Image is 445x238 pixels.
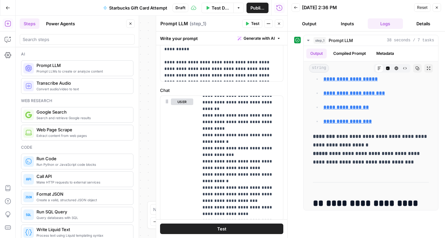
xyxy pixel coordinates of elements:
button: Reset [414,3,431,12]
span: Prompt LLM [36,62,128,69]
span: 38 seconds / 7 tasks [387,37,434,43]
button: Steps [20,18,39,29]
span: Test [251,21,259,27]
div: Ai [21,51,133,57]
span: Reset [417,5,428,11]
button: Details [406,18,441,29]
span: Extract content from web pages [36,133,128,138]
span: Write Liquid Text [36,226,128,233]
div: Web research [21,98,133,104]
span: Web Page Scrape [36,126,128,133]
button: Test Data [201,3,234,13]
span: Google Search [36,109,128,115]
span: Call API [36,173,128,180]
span: Run Python or JavaScript code blocks [36,162,128,167]
span: Run Code [36,155,128,162]
span: Test [217,226,226,232]
button: Compiled Prompt [329,49,370,58]
button: Publish [246,3,269,13]
button: user [171,98,193,105]
button: Logs [368,18,403,29]
span: Draft [176,5,185,11]
button: Inputs [330,18,365,29]
span: Starbucks Gift Card Attempt [109,5,167,11]
span: Create a valid, structured JSON object [36,197,128,203]
button: Test [242,19,262,28]
div: Code [21,144,133,150]
span: Test Data [212,5,230,11]
button: Metadata [372,49,398,58]
span: Convert audio/video to text [36,86,128,92]
span: Process text using Liquid templating syntax [36,233,128,238]
div: Write your prompt [156,32,287,45]
span: Transcribe Audio [36,80,128,86]
button: Output [292,18,327,29]
span: Run SQL Query [36,208,128,215]
span: ( step_1 ) [190,20,206,27]
button: Generate with AI [235,34,283,43]
span: Generate with AI [244,35,275,41]
span: Publish [250,5,265,11]
span: Prompt LLMs to create or analyze content [36,69,128,74]
button: Output [306,49,327,58]
button: 38 seconds / 7 tasks [304,35,438,46]
span: Make HTTP requests to external services [36,180,128,185]
span: string [309,64,329,73]
span: Query databases with SQL [36,215,128,220]
button: Test [160,224,283,234]
button: Power Agents [42,18,79,29]
span: Format JSON [36,191,128,197]
textarea: Prompt LLM [160,20,188,27]
span: step_1 [314,37,326,44]
span: Prompt LLM [329,37,353,44]
button: Starbucks Gift Card Attempt [99,3,171,13]
span: Search and retrieve Google results [36,115,128,120]
label: Chat [160,87,283,94]
input: Search steps [23,36,132,43]
div: 38 seconds / 7 tasks [304,46,438,210]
